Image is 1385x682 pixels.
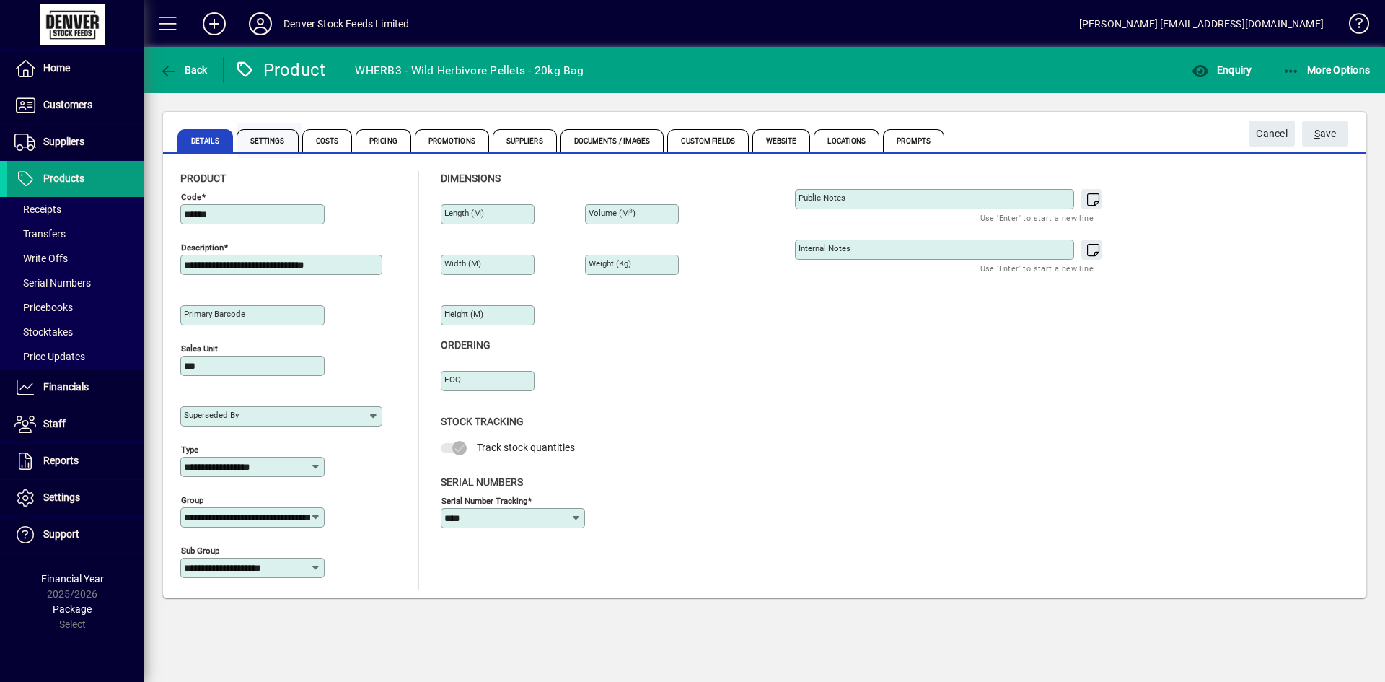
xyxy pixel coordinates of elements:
app-page-header-button: Back [144,57,224,83]
span: Promotions [415,129,489,152]
span: Price Updates [14,351,85,362]
button: More Options [1279,57,1374,83]
mat-label: Superseded by [184,410,239,420]
a: Suppliers [7,124,144,160]
span: Serial Numbers [14,277,91,289]
span: Suppliers [43,136,84,147]
mat-label: Sales unit [181,344,218,354]
button: Enquiry [1188,57,1255,83]
span: Back [159,64,208,76]
mat-label: Width (m) [444,258,481,268]
mat-label: Length (m) [444,208,484,218]
mat-label: Serial Number tracking [441,495,527,505]
mat-label: Type [181,445,198,455]
span: Stock Tracking [441,416,524,427]
mat-label: Public Notes [799,193,845,203]
span: Cancel [1256,122,1288,146]
button: Back [156,57,211,83]
mat-label: Code [181,192,201,202]
button: Save [1302,121,1348,147]
span: Reports [43,455,79,466]
mat-label: Description [181,242,224,253]
span: Enquiry [1192,64,1252,76]
span: Pricing [356,129,411,152]
span: Prompts [883,129,944,152]
button: Profile [237,11,283,37]
div: [PERSON_NAME] [EMAIL_ADDRESS][DOMAIN_NAME] [1079,12,1324,35]
a: Home [7,51,144,87]
span: Details [177,129,233,152]
span: Settings [237,129,299,152]
mat-label: Volume (m ) [589,208,636,218]
a: Financials [7,370,144,406]
div: Denver Stock Feeds Limited [283,12,410,35]
mat-label: Height (m) [444,309,483,319]
a: Price Updates [7,344,144,369]
a: Serial Numbers [7,271,144,295]
span: ave [1314,122,1337,146]
span: Customers [43,99,92,110]
a: Settings [7,480,144,516]
button: Add [191,11,237,37]
a: Stocktakes [7,320,144,344]
div: Product [234,58,326,82]
a: Write Offs [7,246,144,271]
a: Reports [7,443,144,479]
span: More Options [1283,64,1371,76]
span: Track stock quantities [477,442,575,453]
span: Financial Year [41,573,104,585]
span: Suppliers [493,129,557,152]
span: Dimensions [441,172,501,184]
mat-label: EOQ [444,375,461,385]
span: Website [752,129,811,152]
mat-label: Weight (Kg) [589,258,631,268]
span: Support [43,528,79,540]
span: S [1314,128,1320,139]
mat-hint: Use 'Enter' to start a new line [980,260,1094,276]
span: Home [43,62,70,74]
span: Product [180,172,226,184]
span: Financials [43,381,89,393]
a: Receipts [7,197,144,222]
span: Documents / Images [560,129,664,152]
span: Pricebooks [14,302,73,313]
span: Ordering [441,339,491,351]
span: Custom Fields [667,129,748,152]
mat-hint: Use 'Enter' to start a new line [980,209,1094,226]
span: Write Offs [14,253,68,264]
span: Stocktakes [14,326,73,338]
span: Costs [302,129,353,152]
a: Transfers [7,222,144,246]
a: Pricebooks [7,295,144,320]
span: Serial Numbers [441,476,523,488]
span: Products [43,172,84,184]
mat-label: Primary barcode [184,309,245,319]
mat-label: Sub group [181,546,219,556]
button: Cancel [1249,121,1295,147]
span: Package [53,603,92,615]
span: Locations [814,129,879,152]
a: Staff [7,406,144,442]
mat-label: Internal Notes [799,243,850,253]
a: Support [7,517,144,553]
span: Transfers [14,228,66,240]
a: Knowledge Base [1338,3,1367,50]
a: Customers [7,87,144,123]
sup: 3 [629,207,633,214]
mat-label: Group [181,495,203,505]
span: Staff [43,418,66,429]
div: WHERB3 - Wild Herbivore Pellets - 20kg Bag [355,59,584,82]
span: Settings [43,491,80,503]
span: Receipts [14,204,61,215]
